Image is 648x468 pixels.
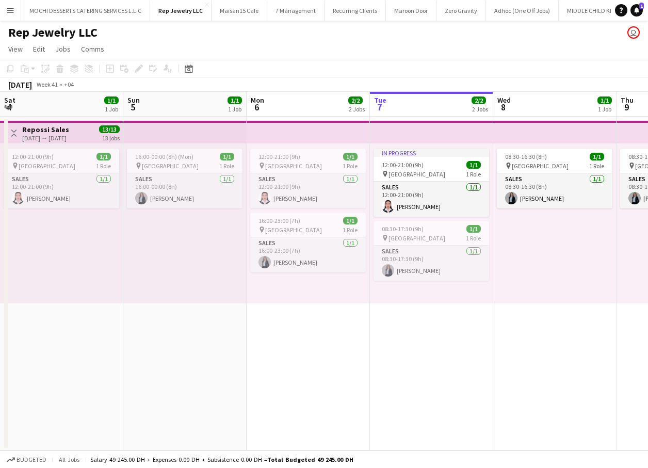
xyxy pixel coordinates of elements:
[96,153,111,160] span: 1/1
[150,1,212,21] button: Rep Jewelry LLC
[497,149,612,208] app-job-card: 08:30-16:30 (8h)1/1 [GEOGRAPHIC_DATA]1 RoleSales1/108:30-16:30 (8h)[PERSON_NAME]
[374,221,489,281] app-job-card: 08:30-17:30 (9h)1/1 [GEOGRAPHIC_DATA]1 RoleSales1/108:30-17:30 (9h)[PERSON_NAME]
[17,456,46,463] span: Budgeted
[3,101,15,113] span: 4
[4,173,119,208] app-card-role: Sales1/112:00-21:00 (9h)[PERSON_NAME]
[343,217,358,224] span: 1/1
[325,1,386,21] button: Recurring Clients
[497,173,612,208] app-card-role: Sales1/108:30-16:30 (8h)[PERSON_NAME]
[382,161,424,169] span: 12:00-21:00 (9h)
[388,234,445,242] span: [GEOGRAPHIC_DATA]
[590,153,604,160] span: 1/1
[19,162,75,170] span: [GEOGRAPHIC_DATA]
[597,96,612,104] span: 1/1
[4,42,27,56] a: View
[99,125,120,133] span: 13/13
[374,246,489,281] app-card-role: Sales1/108:30-17:30 (9h)[PERSON_NAME]
[212,1,267,21] button: Maisan15 Cafe
[265,162,322,170] span: [GEOGRAPHIC_DATA]
[466,170,481,178] span: 1 Role
[127,173,242,208] app-card-role: Sales1/116:00-00:00 (8h)[PERSON_NAME]
[51,42,75,56] a: Jobs
[496,101,511,113] span: 8
[386,1,436,21] button: Maroon Door
[486,1,559,21] button: Adhoc (One Off Jobs)
[57,456,82,463] span: All jobs
[374,149,489,217] app-job-card: In progress12:00-21:00 (9h)1/1 [GEOGRAPHIC_DATA]1 RoleSales1/112:00-21:00 (9h)[PERSON_NAME]
[22,125,69,134] h3: Repossi Sales
[228,96,242,104] span: 1/1
[96,162,111,170] span: 1 Role
[250,173,366,208] app-card-role: Sales1/112:00-21:00 (9h)[PERSON_NAME]
[12,153,54,160] span: 12:00-21:00 (9h)
[374,95,386,105] span: Tue
[472,105,488,113] div: 2 Jobs
[8,25,98,40] h1: Rep Jewelry LLC
[64,80,74,88] div: +04
[105,105,118,113] div: 1 Job
[81,44,104,54] span: Comms
[472,96,486,104] span: 2/2
[374,149,489,157] div: In progress
[8,79,32,90] div: [DATE]
[250,149,366,208] app-job-card: 12:00-21:00 (9h)1/1 [GEOGRAPHIC_DATA]1 RoleSales1/112:00-21:00 (9h)[PERSON_NAME]
[627,26,640,39] app-user-avatar: Rudi Yriarte
[90,456,353,463] div: Salary 49 245.00 DH + Expenses 0.00 DH + Subsistence 0.00 DH =
[34,80,60,88] span: Week 41
[497,95,511,105] span: Wed
[258,153,300,160] span: 12:00-21:00 (9h)
[388,170,445,178] span: [GEOGRAPHIC_DATA]
[4,95,15,105] span: Sat
[8,44,23,54] span: View
[55,44,71,54] span: Jobs
[512,162,569,170] span: [GEOGRAPHIC_DATA]
[219,162,234,170] span: 1 Role
[21,1,150,21] button: MOCHI DESSERTS CATERING SERVICES L.L.C
[104,96,119,104] span: 1/1
[382,225,424,233] span: 08:30-17:30 (9h)
[249,101,264,113] span: 6
[29,42,49,56] a: Edit
[250,213,366,272] app-job-card: 16:00-23:00 (7h)1/1 [GEOGRAPHIC_DATA]1 RoleSales1/116:00-23:00 (7h)[PERSON_NAME]
[127,95,140,105] span: Sun
[598,105,611,113] div: 1 Job
[639,3,644,9] span: 1
[4,149,119,208] app-job-card: 12:00-21:00 (9h)1/1 [GEOGRAPHIC_DATA]1 RoleSales1/112:00-21:00 (9h)[PERSON_NAME]
[267,456,353,463] span: Total Budgeted 49 245.00 DH
[5,454,48,465] button: Budgeted
[349,105,365,113] div: 2 Jobs
[343,162,358,170] span: 1 Role
[374,182,489,217] app-card-role: Sales1/112:00-21:00 (9h)[PERSON_NAME]
[343,153,358,160] span: 1/1
[77,42,108,56] a: Comms
[619,101,634,113] span: 9
[265,226,322,234] span: [GEOGRAPHIC_DATA]
[466,234,481,242] span: 1 Role
[466,161,481,169] span: 1/1
[102,133,120,142] div: 13 jobs
[258,217,300,224] span: 16:00-23:00 (7h)
[22,134,69,142] div: [DATE] → [DATE]
[630,4,643,17] a: 1
[250,237,366,272] app-card-role: Sales1/116:00-23:00 (7h)[PERSON_NAME]
[142,162,199,170] span: [GEOGRAPHIC_DATA]
[343,226,358,234] span: 1 Role
[267,1,325,21] button: 7 Management
[126,101,140,113] span: 5
[127,149,242,208] app-job-card: 16:00-00:00 (8h) (Mon)1/1 [GEOGRAPHIC_DATA]1 RoleSales1/116:00-00:00 (8h)[PERSON_NAME]
[621,95,634,105] span: Thu
[33,44,45,54] span: Edit
[466,225,481,233] span: 1/1
[220,153,234,160] span: 1/1
[372,101,386,113] span: 7
[505,153,547,160] span: 08:30-16:30 (8h)
[589,162,604,170] span: 1 Role
[135,153,193,160] span: 16:00-00:00 (8h) (Mon)
[228,105,241,113] div: 1 Job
